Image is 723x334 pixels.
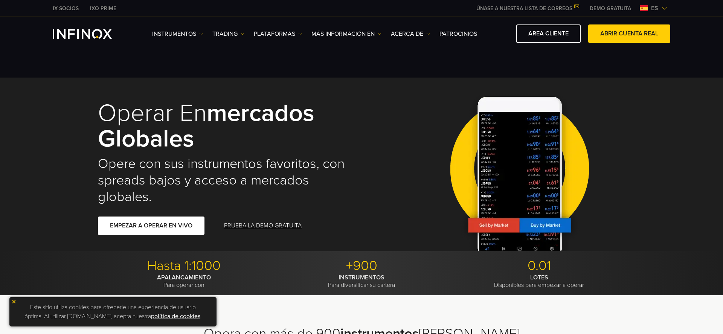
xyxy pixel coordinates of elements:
[648,4,661,13] span: es
[152,29,203,38] a: Instrumentos
[98,274,270,289] p: Para operar con
[53,29,130,39] a: INFINOX Logo
[47,5,84,12] a: INFINOX
[157,274,211,281] strong: APALANCAMIENTO
[223,217,302,235] a: PRUEBA LA DEMO GRATUITA
[453,258,625,274] p: 0.01
[13,301,213,323] p: Este sitio utiliza cookies para ofrecerle una experiencia de usuario óptima. Al utilizar [DOMAIN_...
[98,98,314,154] strong: mercados globales
[98,156,351,205] h2: Opere con sus instrumentos favoritos, con spreads bajos y acceso a mercados globales.
[439,29,477,38] a: Patrocinios
[11,299,17,304] img: yellow close icon
[516,24,581,43] a: AREA CLIENTE
[453,274,625,289] p: Disponibles para empezar a operar
[98,258,270,274] p: Hasta 1:1000
[339,274,384,281] strong: INSTRUMENTOS
[530,274,548,281] strong: LOTES
[588,24,670,43] a: ABRIR CUENTA REAL
[254,29,302,38] a: PLATAFORMAS
[584,5,637,12] a: INFINOX MENU
[212,29,244,38] a: TRADING
[276,274,448,289] p: Para diversificar su cartera
[391,29,430,38] a: ACERCA DE
[98,101,351,152] h1: Operar en
[151,313,200,320] a: política de cookies
[98,217,204,235] a: EMPEZAR A OPERAR EN VIVO
[471,5,584,12] a: ÚNASE A NUESTRA LISTA DE CORREOS
[311,29,381,38] a: Más información en
[84,5,122,12] a: INFINOX
[276,258,448,274] p: +900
